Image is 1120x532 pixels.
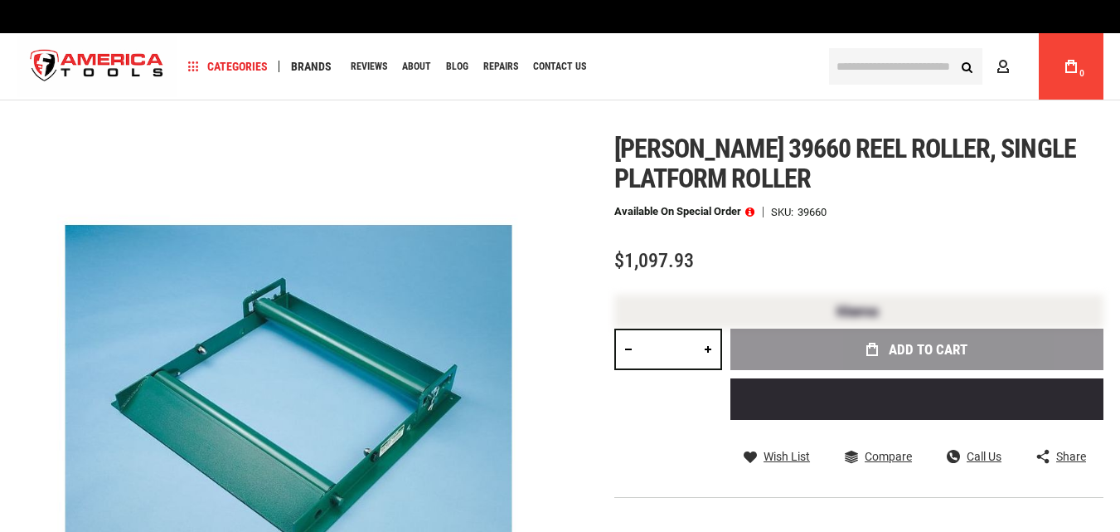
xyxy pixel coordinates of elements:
[291,61,332,72] span: Brands
[476,56,526,78] a: Repairs
[439,56,476,78] a: Blog
[614,133,1076,194] span: [PERSON_NAME] 39660 reel roller, single platform roller
[533,61,586,71] span: Contact Us
[343,56,395,78] a: Reviews
[1056,451,1086,462] span: Share
[771,207,798,217] strong: SKU
[17,36,177,98] img: America Tools
[744,449,810,464] a: Wish List
[865,451,912,462] span: Compare
[614,249,694,272] span: $1,097.93
[845,449,912,464] a: Compare
[181,56,275,78] a: Categories
[1055,33,1087,100] a: 0
[351,61,387,71] span: Reviews
[951,51,982,82] button: Search
[284,56,339,78] a: Brands
[395,56,439,78] a: About
[614,206,754,217] p: Available on Special Order
[798,207,827,217] div: 39660
[967,451,1001,462] span: Call Us
[188,61,268,72] span: Categories
[446,61,468,71] span: Blog
[526,56,594,78] a: Contact Us
[17,36,177,98] a: store logo
[764,451,810,462] span: Wish List
[1079,69,1084,78] span: 0
[483,61,518,71] span: Repairs
[402,61,431,71] span: About
[947,449,1001,464] a: Call Us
